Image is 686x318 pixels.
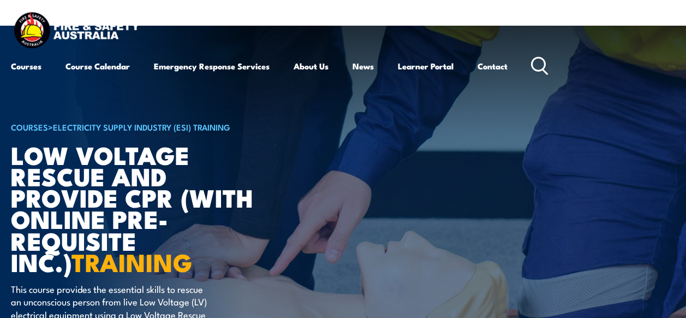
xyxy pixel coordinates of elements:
h1: Low Voltage Rescue and Provide CPR (with online Pre-requisite inc.) [11,144,281,272]
h6: > [11,120,281,133]
a: News [353,53,374,79]
a: Courses [11,53,41,79]
a: About Us [294,53,329,79]
a: Emergency Response Services [154,53,270,79]
a: COURSES [11,121,48,133]
a: Course Calendar [65,53,130,79]
a: Contact [478,53,508,79]
a: Electricity Supply Industry (ESI) Training [53,121,230,133]
strong: TRAINING [71,243,193,280]
a: Learner Portal [398,53,454,79]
